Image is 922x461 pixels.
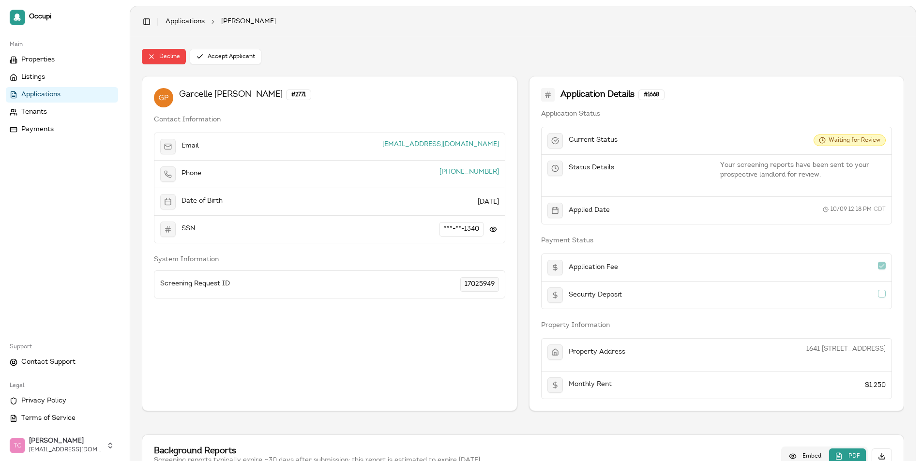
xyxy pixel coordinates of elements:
span: $ 1,250 [865,382,886,389]
span: Payments [21,125,54,134]
a: Privacy Policy [6,393,118,409]
a: Applications [166,17,205,27]
img: Garcelle Phillips [154,88,173,107]
h4: Application Status [541,109,892,119]
span: Occupi [29,13,114,22]
a: Terms of Service [6,411,118,426]
span: Status Details [569,164,614,173]
button: Accept Applicant [190,49,261,64]
a: Contact Support [6,355,118,370]
div: Support [6,339,118,355]
button: Trudy Childers[PERSON_NAME][EMAIL_ADDRESS][DOMAIN_NAME] [6,434,118,457]
span: Monthly Rent [569,381,612,389]
span: CDT [874,206,886,213]
a: Properties [6,52,118,68]
img: Trudy Childers [10,438,25,453]
a: Applications [6,87,118,103]
span: Security Deposit [569,291,622,300]
div: Legal [6,378,118,393]
span: Date of Birth [181,197,223,206]
a: Tenants [6,104,118,120]
nav: breadcrumb [166,17,276,27]
span: Current Status [569,136,618,145]
span: Tenants [21,107,47,117]
span: SSN [181,225,195,234]
div: # 2771 [286,89,311,100]
h4: Property Information [541,321,892,330]
a: Occupi [6,6,118,29]
button: Decline [142,49,186,64]
span: [PHONE_NUMBER] [439,167,499,177]
span: Application Details [560,88,635,102]
div: Main [6,37,118,52]
p: Your screening reports have been sent to your prospective landlord for review. [720,161,886,180]
a: Listings [6,70,118,85]
span: [PERSON_NAME] [221,17,276,27]
span: Applied Date [569,207,610,215]
span: Privacy Policy [21,396,66,406]
span: Terms of Service [21,414,76,423]
span: [EMAIL_ADDRESS][DOMAIN_NAME] [382,140,499,149]
span: Properties [21,55,55,65]
span: Applications [21,90,60,100]
span: Screening Request ID [160,280,230,289]
span: Property Address [569,348,625,357]
span: Phone [181,170,201,178]
div: Background Reports [154,447,482,456]
span: Contact Support [21,357,76,367]
span: Email [181,142,199,151]
h3: Garcelle [PERSON_NAME] [179,88,282,102]
h4: System Information [154,255,505,265]
span: 17025949 [465,280,495,289]
span: [DATE] [478,199,499,206]
p: 1641 [STREET_ADDRESS] [806,344,886,354]
div: # 1668 [638,89,665,100]
span: Listings [21,73,45,82]
h4: Contact Information [154,115,505,125]
h4: Payment Status [541,236,892,246]
a: Payments [6,122,118,137]
span: 10/09 12:18 PM [831,206,872,213]
span: [PERSON_NAME] [29,437,103,446]
span: Waiting for Review [829,136,880,144]
span: [EMAIL_ADDRESS][DOMAIN_NAME] [29,446,103,454]
span: Application Fee [569,264,618,272]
